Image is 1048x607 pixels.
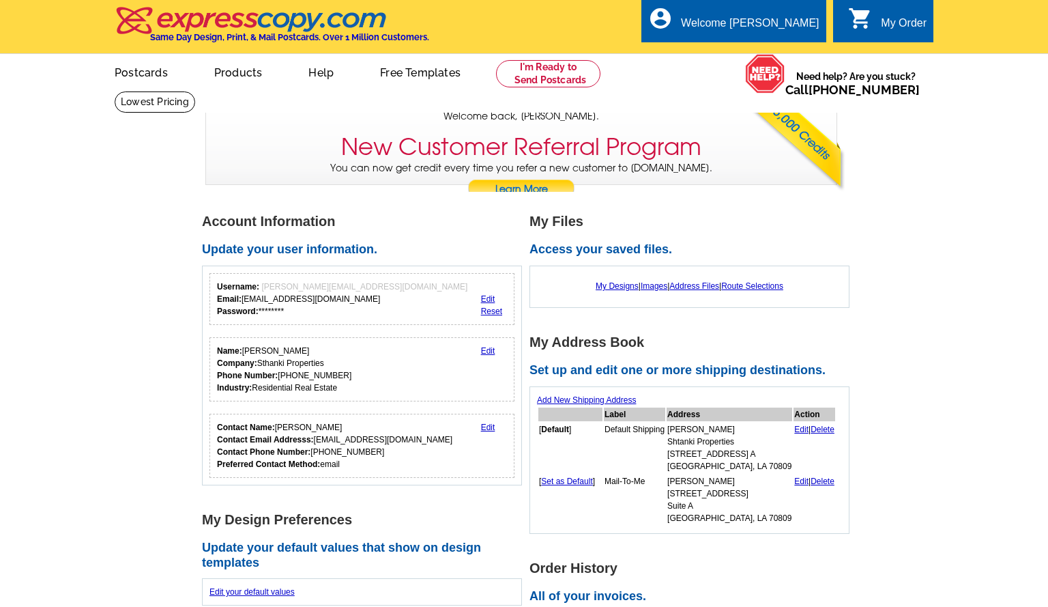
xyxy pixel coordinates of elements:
[596,281,639,291] a: My Designs
[667,408,792,421] th: Address
[537,273,842,299] div: | | |
[481,294,495,304] a: Edit
[217,294,242,304] strong: Email:
[217,383,252,393] strong: Industry:
[794,423,835,473] td: |
[287,55,355,87] a: Help
[209,337,514,401] div: Your personal details.
[217,435,314,444] strong: Contact Email Addresss:
[358,55,482,87] a: Free Templates
[115,16,429,42] a: Same Day Design, Print, & Mail Postcards. Over 1 Million Customers.
[541,425,569,434] b: Default
[217,460,320,469] strong: Preferred Contact Method:
[217,358,257,368] strong: Company:
[209,414,514,478] div: Who should we contact regarding order issues?
[202,513,529,527] h1: My Design Preferences
[529,242,857,257] h2: Access your saved files.
[848,6,873,31] i: shopping_cart
[538,423,602,473] td: [ ]
[641,281,667,291] a: Images
[604,423,665,473] td: Default Shipping
[667,423,792,473] td: [PERSON_NAME] Shtanki Properties [STREET_ADDRESS] A [GEOGRAPHIC_DATA], LA 70809
[537,395,636,405] a: Add New Shipping Address
[681,17,819,36] div: Welcome [PERSON_NAME]
[648,6,673,31] i: account_circle
[785,70,927,97] span: Need help? Are you stuck?
[192,55,285,87] a: Products
[794,408,835,421] th: Action
[217,345,351,394] div: [PERSON_NAME] Sthanki Properties [PHONE_NUMBER] Residential Real Estate
[217,423,275,432] strong: Contact Name:
[217,421,452,470] div: [PERSON_NAME] [EMAIL_ADDRESS][DOMAIN_NAME] [PHONE_NUMBER] email
[529,561,857,576] h1: Order History
[202,242,529,257] h2: Update your user information.
[848,15,927,32] a: shopping_cart My Order
[467,180,575,200] a: Learn More
[809,83,920,97] a: [PHONE_NUMBER]
[794,475,835,525] td: |
[794,425,809,434] a: Edit
[529,335,857,350] h1: My Address Book
[669,281,719,291] a: Address Files
[261,282,467,292] span: [PERSON_NAME][EMAIL_ADDRESS][DOMAIN_NAME]
[93,55,190,87] a: Postcards
[341,133,701,161] h3: New Customer Referral Program
[217,346,242,356] strong: Name:
[150,32,429,42] h4: Same Day Design, Print, & Mail Postcards. Over 1 Million Customers.
[202,541,529,570] h2: Update your default values that show on design templates
[541,477,592,486] a: Set as Default
[217,447,310,457] strong: Contact Phone Number:
[529,363,857,378] h2: Set up and edit one or more shipping destinations.
[785,83,920,97] span: Call
[481,346,495,356] a: Edit
[529,589,857,604] h2: All of your invoices.
[481,307,502,316] a: Reset
[811,477,834,486] a: Delete
[529,214,857,229] h1: My Files
[209,587,295,597] a: Edit your default values
[217,371,278,380] strong: Phone Number:
[745,54,785,94] img: help
[604,408,665,421] th: Label
[481,423,495,432] a: Edit
[209,273,514,325] div: Your login information.
[206,161,836,200] p: You can now get credit every time you refer a new customer to [DOMAIN_NAME].
[721,281,783,291] a: Route Selections
[881,17,927,36] div: My Order
[217,282,259,292] strong: Username:
[202,214,529,229] h1: Account Information
[604,475,665,525] td: Mail-To-Me
[217,307,259,316] strong: Password:
[811,425,834,434] a: Delete
[794,477,809,486] a: Edit
[538,475,602,525] td: [ ]
[667,475,792,525] td: [PERSON_NAME] [STREET_ADDRESS] Suite A [GEOGRAPHIC_DATA], LA 70809
[443,109,599,124] span: Welcome back, [PERSON_NAME].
